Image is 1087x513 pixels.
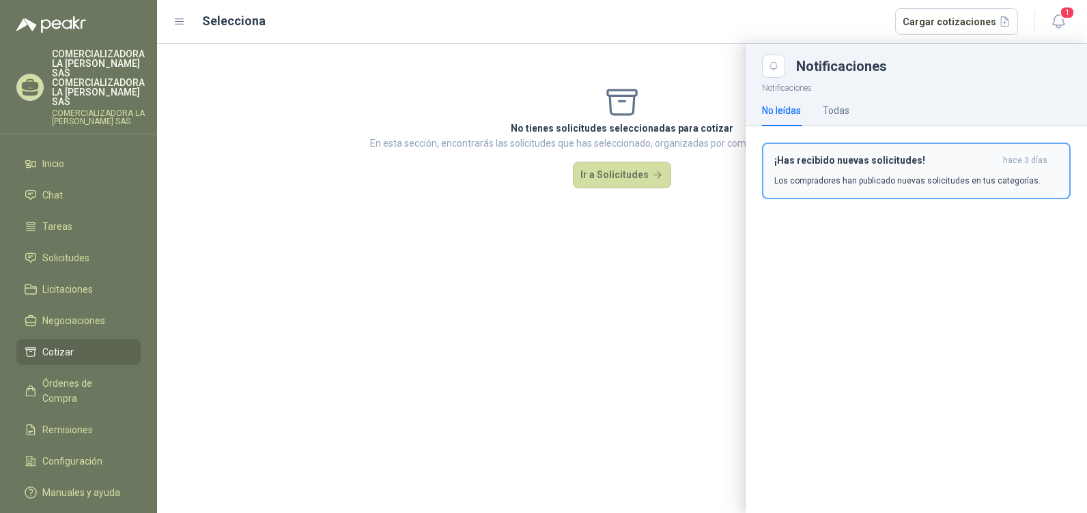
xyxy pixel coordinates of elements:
span: Cotizar [42,345,74,360]
h3: ¡Has recibido nuevas solicitudes! [774,155,998,166]
span: Configuración [42,454,102,469]
a: Inicio [16,151,141,177]
span: Órdenes de Compra [42,376,128,406]
p: COMERCIALIZADORA LA [PERSON_NAME] SAS [52,109,145,126]
p: COMERCIALIZADORA LA [PERSON_NAME] SAS COMERCIALIZADORA LA [PERSON_NAME] SAS [52,49,145,106]
span: 1 [1060,6,1075,19]
span: Negociaciones [42,313,105,328]
span: Manuales y ayuda [42,485,120,500]
div: No leídas [762,103,801,118]
span: Tareas [42,219,72,234]
a: Negociaciones [16,308,141,334]
span: Inicio [42,156,64,171]
h2: Selecciona [202,12,266,31]
a: Órdenes de Compra [16,370,141,411]
a: Licitaciones [16,276,141,302]
button: ¡Has recibido nuevas solicitudes!hace 3 días Los compradores han publicado nuevas solicitudes en ... [762,143,1071,199]
a: Cotizar [16,339,141,365]
span: hace 3 días [1003,155,1047,166]
button: Close [762,55,785,78]
a: Solicitudes [16,245,141,271]
a: Chat [16,182,141,208]
p: Notificaciones [746,78,1087,95]
img: Logo peakr [16,16,86,33]
a: Tareas [16,214,141,239]
span: Chat [42,188,63,203]
div: Notificaciones [796,59,1071,73]
a: Configuración [16,448,141,474]
p: Los compradores han publicado nuevas solicitudes en tus categorías. [774,175,1041,187]
a: Manuales y ayuda [16,480,141,505]
button: 1 [1046,10,1071,34]
span: Licitaciones [42,282,93,297]
div: Todas [823,103,849,118]
span: Remisiones [42,422,93,437]
span: Solicitudes [42,250,89,265]
button: Cargar cotizaciones [895,8,1019,35]
a: Remisiones [16,417,141,443]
